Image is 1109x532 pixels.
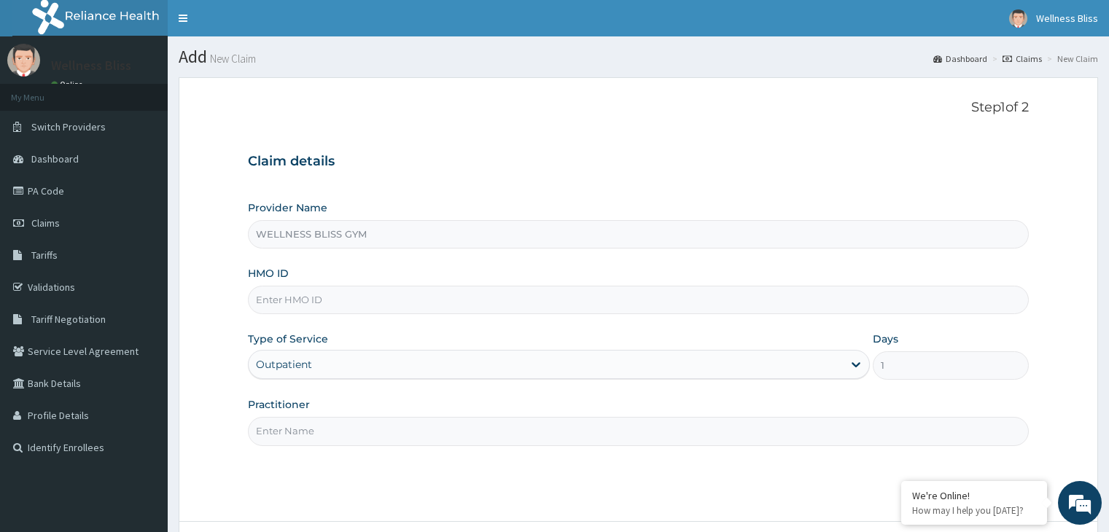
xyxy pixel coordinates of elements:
[873,332,898,346] label: Days
[7,44,40,77] img: User Image
[248,397,310,412] label: Practitioner
[248,266,289,281] label: HMO ID
[31,152,79,165] span: Dashboard
[31,216,60,230] span: Claims
[248,417,1028,445] input: Enter Name
[912,489,1036,502] div: We're Online!
[207,53,256,64] small: New Claim
[51,59,131,72] p: Wellness Bliss
[31,313,106,326] span: Tariff Negotiation
[248,286,1028,314] input: Enter HMO ID
[31,249,58,262] span: Tariffs
[51,79,86,90] a: Online
[248,100,1028,116] p: Step 1 of 2
[912,504,1036,517] p: How may I help you today?
[1036,12,1098,25] span: Wellness Bliss
[179,47,1098,66] h1: Add
[248,154,1028,170] h3: Claim details
[1043,52,1098,65] li: New Claim
[1003,52,1042,65] a: Claims
[933,52,987,65] a: Dashboard
[31,120,106,133] span: Switch Providers
[248,200,327,215] label: Provider Name
[248,332,328,346] label: Type of Service
[1009,9,1027,28] img: User Image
